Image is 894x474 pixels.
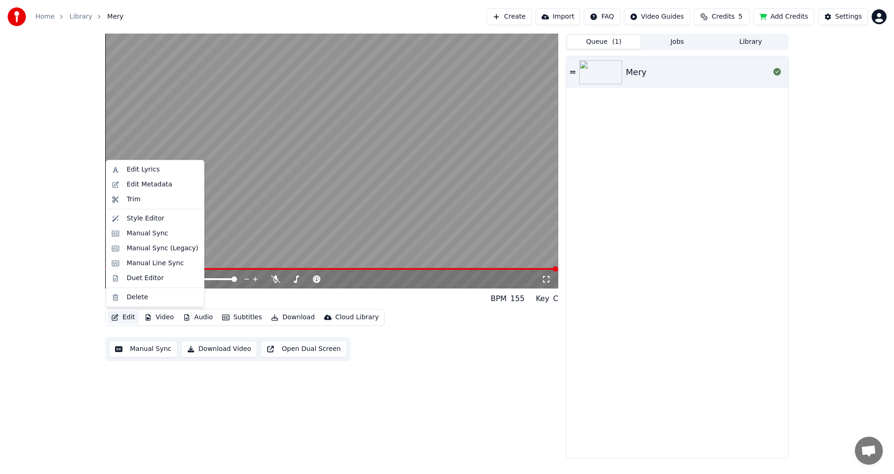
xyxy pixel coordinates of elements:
[641,35,714,49] button: Jobs
[584,8,620,25] button: FAQ
[7,7,26,26] img: youka
[694,8,750,25] button: Credits5
[127,165,160,174] div: Edit Lyrics
[181,341,257,357] button: Download Video
[127,259,184,268] div: Manual Line Sync
[753,8,814,25] button: Add Credits
[535,8,580,25] button: Import
[35,12,123,21] nav: breadcrumb
[179,311,217,324] button: Audio
[261,341,347,357] button: Open Dual Screen
[567,35,641,49] button: Queue
[335,313,379,322] div: Cloud Library
[127,180,172,189] div: Edit Metadata
[141,311,177,324] button: Video
[69,12,92,21] a: Library
[536,293,549,304] div: Key
[218,311,265,324] button: Subtitles
[626,66,647,79] div: Mery
[624,8,690,25] button: Video Guides
[108,311,139,324] button: Edit
[267,311,318,324] button: Download
[127,229,168,238] div: Manual Sync
[109,341,177,357] button: Manual Sync
[612,37,622,47] span: ( 1 )
[35,12,54,21] a: Home
[105,292,129,305] div: Mery
[835,12,862,21] div: Settings
[487,8,532,25] button: Create
[127,244,198,253] div: Manual Sync (Legacy)
[711,12,734,21] span: Credits
[510,293,525,304] div: 155
[714,35,787,49] button: Library
[127,214,164,223] div: Style Editor
[818,8,868,25] button: Settings
[127,293,148,302] div: Delete
[107,12,123,21] span: Mery
[127,195,141,204] div: Trim
[855,437,883,465] div: Open chat
[553,293,558,304] div: C
[738,12,743,21] span: 5
[491,293,507,304] div: BPM
[127,274,164,283] div: Duet Editor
